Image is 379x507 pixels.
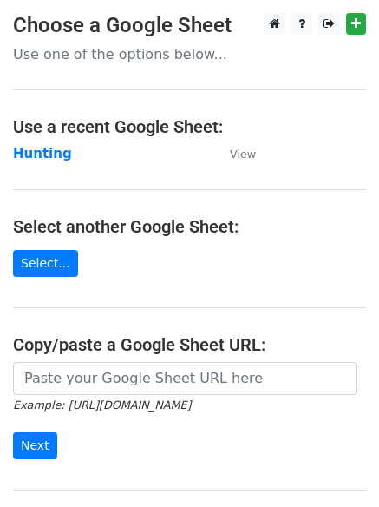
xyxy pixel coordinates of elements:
[13,146,72,161] a: Hunting
[13,216,366,237] h4: Select another Google Sheet:
[13,250,78,277] a: Select...
[13,398,191,412] small: Example: [URL][DOMAIN_NAME]
[13,362,357,395] input: Paste your Google Sheet URL here
[212,146,256,161] a: View
[13,45,366,63] p: Use one of the options below...
[13,432,57,459] input: Next
[230,148,256,161] small: View
[13,334,366,355] h4: Copy/paste a Google Sheet URL:
[13,116,366,137] h4: Use a recent Google Sheet:
[13,13,366,38] h3: Choose a Google Sheet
